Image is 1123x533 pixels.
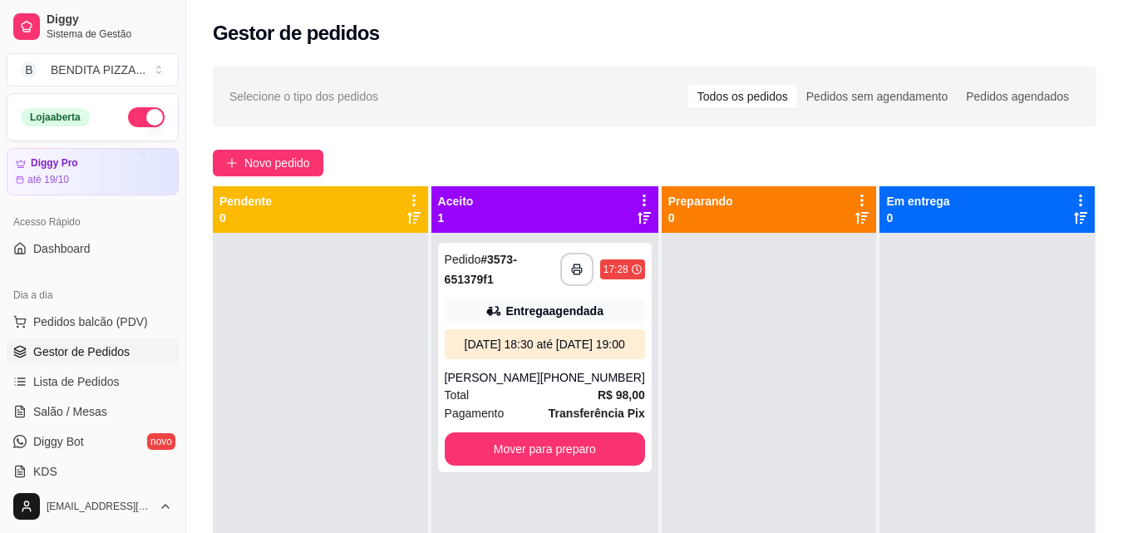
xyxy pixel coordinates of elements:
a: Salão / Mesas [7,398,179,425]
p: Pendente [219,193,272,210]
div: Pedidos agendados [957,85,1078,108]
span: Novo pedido [244,154,310,172]
div: Entrega agendada [505,303,603,319]
span: KDS [33,463,57,480]
button: Alterar Status [128,107,165,127]
a: Diggy Proaté 19/10 [7,148,179,195]
button: Select a team [7,53,179,86]
a: Diggy Botnovo [7,428,179,455]
p: Em entrega [886,193,949,210]
button: Pedidos balcão (PDV) [7,308,179,335]
span: Gestor de Pedidos [33,343,130,360]
span: Pedido [445,253,481,266]
article: Diggy Pro [31,157,78,170]
div: Loja aberta [21,108,90,126]
button: [EMAIL_ADDRESS][DOMAIN_NAME] [7,486,179,526]
article: até 19/10 [27,173,69,186]
button: Mover para preparo [445,432,645,466]
div: Dia a dia [7,282,179,308]
span: Pedidos balcão (PDV) [33,313,148,330]
a: Lista de Pedidos [7,368,179,395]
div: BENDITA PIZZA ... [51,62,145,78]
div: Acesso Rápido [7,209,179,235]
strong: Transferência Pix [549,407,645,420]
a: DiggySistema de Gestão [7,7,179,47]
div: 17:28 [603,263,628,276]
div: [PHONE_NUMBER] [540,369,645,386]
span: Dashboard [33,240,91,257]
span: Diggy Bot [33,433,84,450]
div: Todos os pedidos [688,85,797,108]
p: 0 [219,210,272,226]
div: Pedidos sem agendamento [797,85,957,108]
span: plus [226,157,238,169]
div: [DATE] 18:30 até [DATE] 19:00 [451,336,638,353]
a: Dashboard [7,235,179,262]
span: Sistema de Gestão [47,27,172,41]
strong: # 3573-651379f1 [445,253,517,286]
span: B [21,62,37,78]
p: Aceito [438,193,474,210]
button: Novo pedido [213,150,323,176]
p: 1 [438,210,474,226]
p: Preparando [668,193,733,210]
span: Pagamento [445,404,505,422]
span: Total [445,386,470,404]
h2: Gestor de pedidos [213,20,380,47]
span: Selecione o tipo dos pedidos [229,87,378,106]
span: Diggy [47,12,172,27]
span: [EMAIL_ADDRESS][DOMAIN_NAME] [47,500,152,513]
a: Gestor de Pedidos [7,338,179,365]
span: Lista de Pedidos [33,373,120,390]
a: KDS [7,458,179,485]
p: 0 [886,210,949,226]
div: [PERSON_NAME] [445,369,540,386]
p: 0 [668,210,733,226]
span: Salão / Mesas [33,403,107,420]
strong: R$ 98,00 [598,388,645,402]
